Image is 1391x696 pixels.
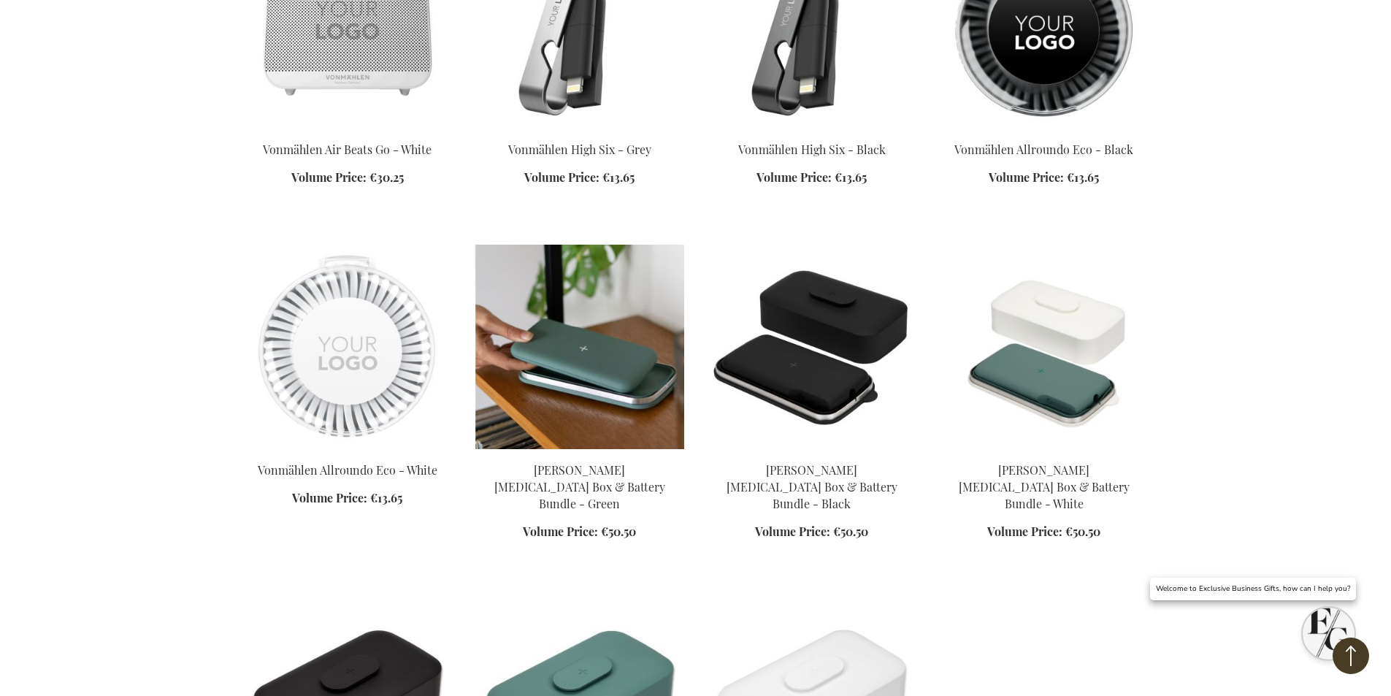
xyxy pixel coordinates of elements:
span: Volume Price: [291,169,367,185]
span: Volume Price: [756,169,832,185]
img: Stolp Digital Detox Box & Battery Bundle - White [940,245,1149,449]
a: Stolp Digital Detox Box & Battery Bundle [708,443,916,457]
a: Vonmählen Air Beats Go - White [263,142,432,157]
a: Volume Price: €50.50 [987,524,1100,540]
a: Vonmählen High Six - Grey [508,142,651,157]
img: Stolp Digital Detox Box & Battery Bundle - Green [475,245,684,449]
img: allroundo® eco vonmahlen [243,245,452,449]
span: Volume Price: [524,169,599,185]
a: Volume Price: €50.50 [755,524,868,540]
span: €30.25 [369,169,404,185]
a: Volume Price: €13.65 [524,169,635,186]
span: Volume Price: [987,524,1062,539]
span: €13.65 [602,169,635,185]
a: [PERSON_NAME] [MEDICAL_DATA] Box & Battery Bundle - White [959,462,1130,511]
a: The All-in-One Backup Cable Vonmahlen high six [475,123,684,137]
span: €13.65 [1067,169,1099,185]
a: Vonmählen High Six - Black [738,142,886,157]
img: Stolp Digital Detox Box & Battery Bundle [708,245,916,449]
a: Vonmahlen Air Beats GO [243,123,452,137]
a: Vonmählen Allroundo Eco - White [258,462,437,478]
a: allroundo® eco vonmahlen [940,123,1149,137]
span: €50.50 [833,524,868,539]
a: Stolp Digital Detox Box & Battery Bundle - White [940,443,1149,457]
a: Vonmählen High Six [708,123,916,137]
span: Volume Price: [755,524,830,539]
a: Volume Price: €13.65 [756,169,867,186]
span: €13.65 [835,169,867,185]
a: [PERSON_NAME] [MEDICAL_DATA] Box & Battery Bundle - Black [727,462,897,511]
a: Vonmählen Allroundo Eco - Black [954,142,1133,157]
a: Volume Price: €13.65 [989,169,1099,186]
a: Volume Price: €13.65 [292,490,402,507]
span: Volume Price: [292,490,367,505]
span: €50.50 [1065,524,1100,539]
span: Volume Price: [989,169,1064,185]
a: Volume Price: €30.25 [291,169,404,186]
a: allroundo® eco vonmahlen [243,443,452,457]
span: €13.65 [370,490,402,505]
